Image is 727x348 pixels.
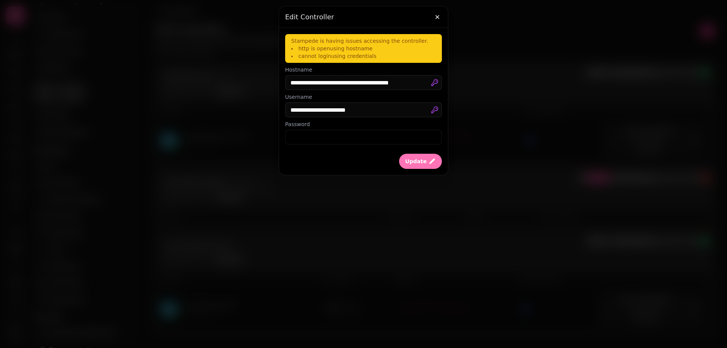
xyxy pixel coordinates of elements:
[285,120,442,128] label: Password
[285,66,442,73] label: Hostname
[285,12,442,22] h3: Edit controller
[291,52,436,60] li: cannot login using credentials
[291,37,436,45] p: Stampede is having issues accessing the controller.
[405,159,427,164] span: Update
[285,93,442,101] label: Username
[291,45,436,52] li: http is open using hostname
[399,154,442,169] button: Update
